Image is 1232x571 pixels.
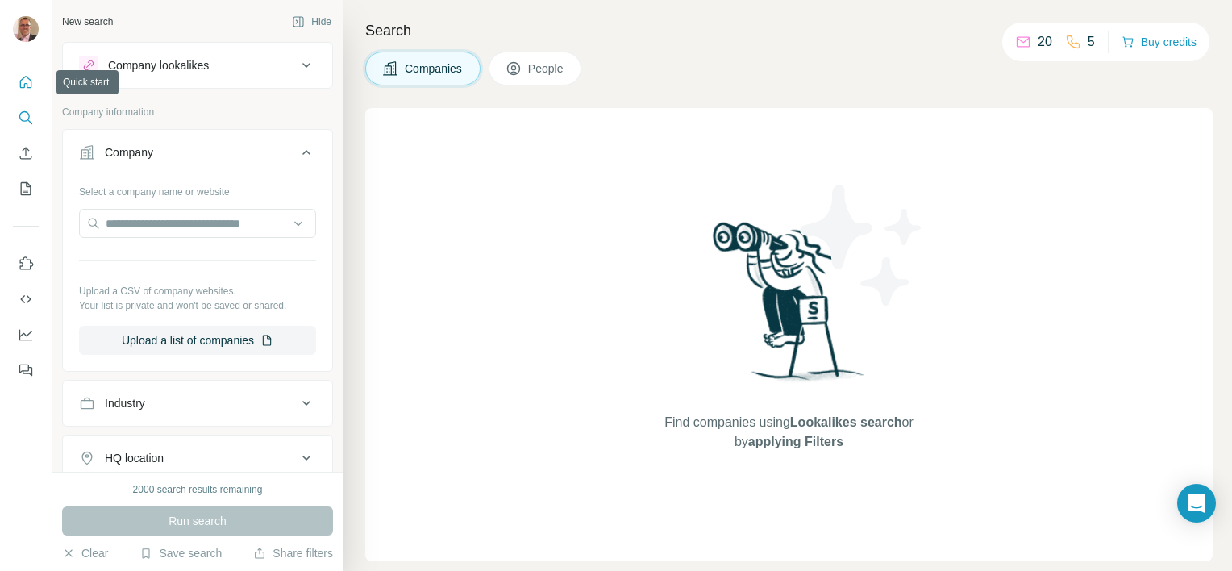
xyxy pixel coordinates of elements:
[748,435,843,448] span: applying Filters
[79,178,316,199] div: Select a company name or website
[253,545,333,561] button: Share filters
[13,285,39,314] button: Use Surfe API
[281,10,343,34] button: Hide
[365,19,1213,42] h4: Search
[1177,484,1216,523] div: Open Intercom Messenger
[13,103,39,132] button: Search
[13,68,39,97] button: Quick start
[105,395,145,411] div: Industry
[63,133,332,178] button: Company
[660,413,918,452] span: Find companies using or by
[13,16,39,42] img: Avatar
[13,356,39,385] button: Feedback
[13,139,39,168] button: Enrich CSV
[1122,31,1197,53] button: Buy credits
[13,174,39,203] button: My lists
[1038,32,1052,52] p: 20
[108,57,209,73] div: Company lookalikes
[79,284,316,298] p: Upload a CSV of company websites.
[13,249,39,278] button: Use Surfe on LinkedIn
[105,450,164,466] div: HQ location
[79,298,316,313] p: Your list is private and won't be saved or shared.
[139,545,222,561] button: Save search
[105,144,153,160] div: Company
[62,105,333,119] p: Company information
[79,326,316,355] button: Upload a list of companies
[528,60,565,77] span: People
[405,60,464,77] span: Companies
[63,439,332,477] button: HQ location
[1088,32,1095,52] p: 5
[705,218,873,398] img: Surfe Illustration - Woman searching with binoculars
[63,384,332,423] button: Industry
[789,173,934,318] img: Surfe Illustration - Stars
[13,320,39,349] button: Dashboard
[790,415,902,429] span: Lookalikes search
[62,15,113,29] div: New search
[63,46,332,85] button: Company lookalikes
[62,545,108,561] button: Clear
[133,482,263,497] div: 2000 search results remaining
